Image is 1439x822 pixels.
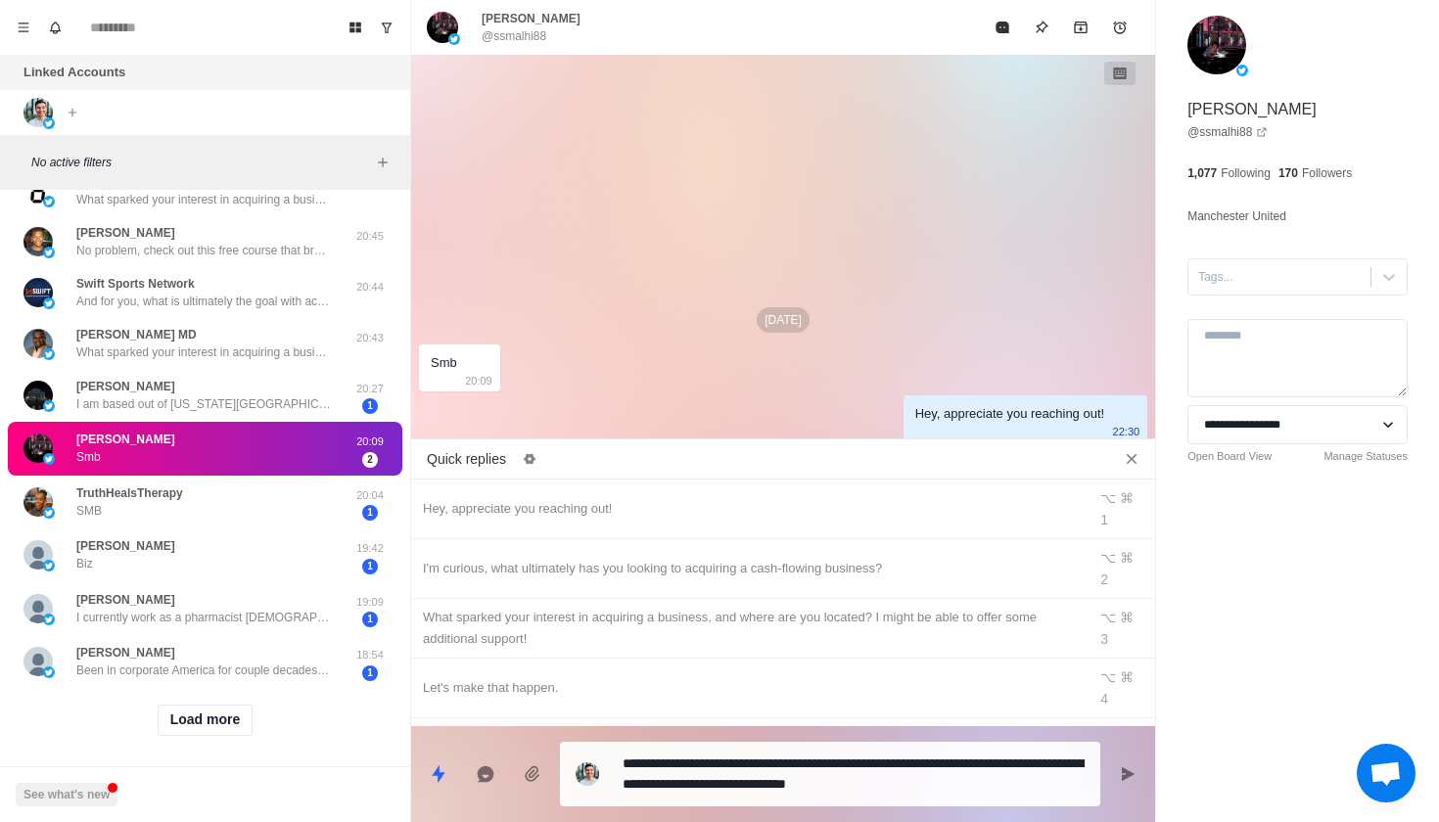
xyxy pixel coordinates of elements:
[1187,164,1217,182] p: 1,077
[1100,487,1143,530] div: ⌥ ⌘ 1
[76,275,195,293] p: Swift Sports Network
[43,614,55,625] img: picture
[76,326,197,343] p: [PERSON_NAME] MD
[1221,164,1271,182] p: Following
[1116,443,1147,475] button: Close quick replies
[8,12,39,43] button: Menu
[76,242,331,259] p: No problem, check out this free course that breaks down my full strategy for acquiring a business...
[76,293,331,310] p: And for you, what is ultimately the goal with acquiring a business?
[1357,744,1416,802] a: Open chat
[23,278,53,307] img: picture
[362,665,378,681] span: 1
[1323,448,1408,465] a: Manage Statuses
[76,191,331,208] p: What sparked your interest in acquiring a business, and where are you located? I might be able to...
[43,400,55,412] img: picture
[1100,547,1143,590] div: ⌥ ⌘ 2
[513,754,552,794] button: Add media
[431,352,457,374] div: Smb
[43,666,55,678] img: picture
[76,609,331,626] p: I currently work as a pharmacist [DEMOGRAPHIC_DATA] and I want to have another source of the inco...
[427,12,458,43] img: picture
[482,10,580,27] p: [PERSON_NAME]
[1187,123,1268,141] a: @ssmalhi88
[346,540,395,557] p: 19:42
[757,307,810,333] p: [DATE]
[1187,205,1286,227] p: Manchester United
[371,12,402,43] button: Show unread conversations
[76,378,175,395] p: [PERSON_NAME]
[23,487,53,517] img: picture
[1302,164,1352,182] p: Followers
[371,151,395,174] button: Add filters
[482,27,546,45] p: @ssmalhi88
[43,560,55,571] img: picture
[76,343,331,361] p: What sparked your interest in acquiring a business, and where are you located? I might be able to...
[346,381,395,397] p: 20:27
[1278,164,1298,182] p: 170
[23,594,53,623] img: picture
[340,12,371,43] button: Board View
[61,101,84,124] button: Add account
[76,448,101,466] p: Smb
[362,452,378,468] span: 2
[43,507,55,519] img: picture
[76,537,175,555] p: [PERSON_NAME]
[43,297,55,309] img: picture
[1187,448,1272,465] a: Open Board View
[76,395,331,413] p: I am based out of [US_STATE][GEOGRAPHIC_DATA] and honestly l just eanted to tap into a little rea...
[346,647,395,663] p: 18:54
[1100,8,1139,47] button: Add reminder
[346,330,395,346] p: 20:43
[1022,8,1061,47] button: Pin
[514,443,545,475] button: Edit quick replies
[23,227,53,256] img: picture
[43,247,55,258] img: picture
[423,607,1075,650] div: What sparked your interest in acquiring a business, and where are you located? I might be able to...
[346,594,395,611] p: 19:09
[23,98,53,127] img: picture
[158,705,254,736] button: Load more
[1187,16,1246,74] img: picture
[23,647,53,676] img: picture
[362,559,378,574] span: 1
[362,612,378,627] span: 1
[23,381,53,410] img: picture
[983,8,1022,47] button: Mark as read
[427,449,506,470] p: Quick replies
[346,487,395,504] p: 20:04
[23,63,125,82] p: Linked Accounts
[76,484,183,502] p: TruthHealsTherapy
[465,370,492,391] p: 20:09
[1236,65,1248,76] img: picture
[419,754,458,794] button: Quick replies
[43,453,55,465] img: picture
[43,196,55,207] img: picture
[23,434,53,463] img: picture
[1100,607,1143,650] div: ⌥ ⌘ 3
[23,176,53,205] img: picture
[16,783,117,806] button: See what's new
[76,502,102,520] p: SMB
[23,329,53,358] img: picture
[346,228,395,245] p: 20:45
[423,677,1075,699] div: Let's make that happen.
[39,12,70,43] button: Notifications
[423,558,1075,579] div: I'm curious, what ultimately has you looking to acquiring a cash-flowing business?
[1108,754,1147,794] button: Send message
[915,403,1104,425] div: Hey, appreciate you reaching out!
[576,762,599,786] img: picture
[346,434,395,450] p: 20:09
[43,348,55,360] img: picture
[362,505,378,521] span: 1
[423,498,1075,520] div: Hey, appreciate you reaching out!
[466,754,505,794] button: Reply with AI
[448,33,460,45] img: picture
[76,591,175,609] p: [PERSON_NAME]
[76,431,175,448] p: [PERSON_NAME]
[76,224,175,242] p: [PERSON_NAME]
[1187,98,1317,121] p: [PERSON_NAME]
[1061,8,1100,47] button: Archive
[31,154,371,171] p: No active filters
[43,117,55,129] img: picture
[362,398,378,414] span: 1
